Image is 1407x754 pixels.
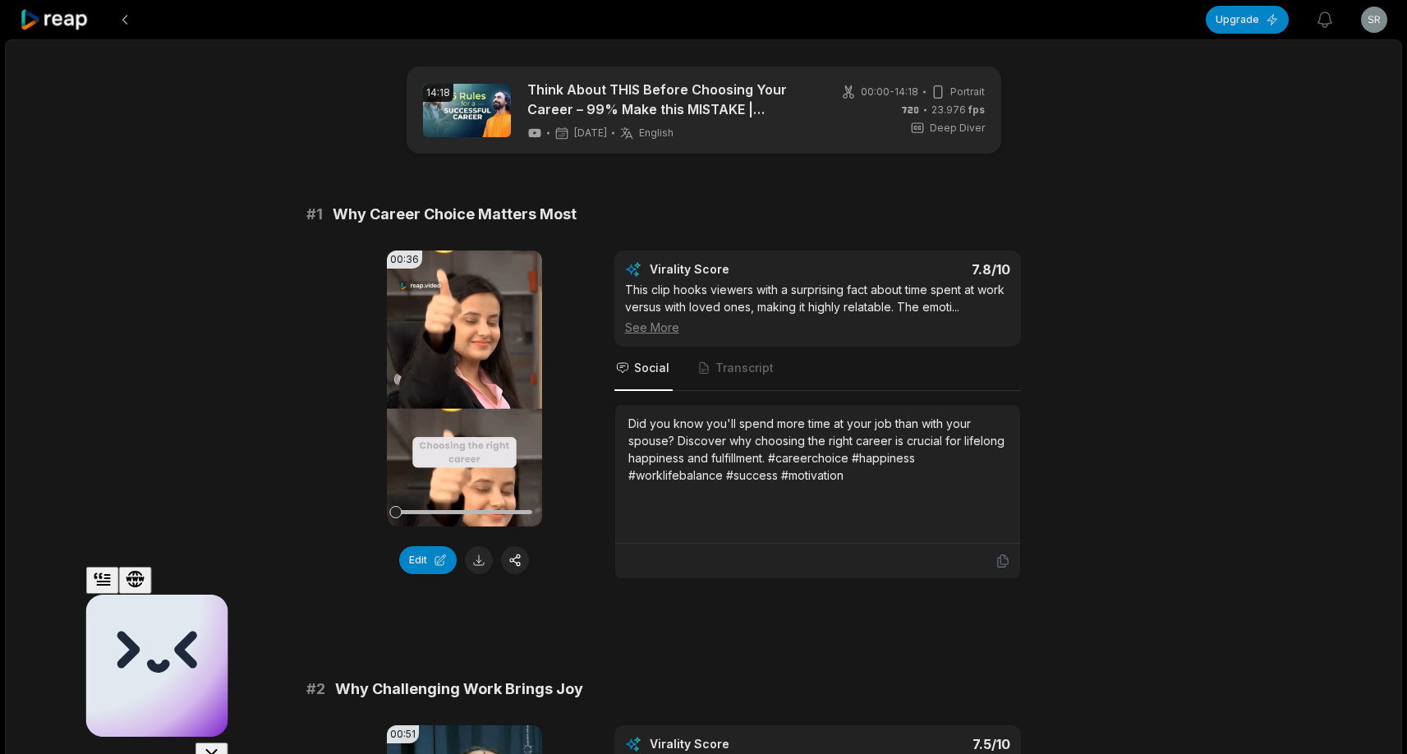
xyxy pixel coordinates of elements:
[834,736,1010,752] div: 7.5 /10
[614,347,1021,391] nav: Tabs
[834,261,1010,278] div: 7.8 /10
[574,126,607,140] span: [DATE]
[387,251,542,526] video: Your browser does not support mp4 format.
[399,546,457,574] button: Edit
[634,360,669,376] span: Social
[650,261,826,278] div: Virality Score
[306,678,325,701] span: # 2
[650,736,826,752] div: Virality Score
[1206,6,1289,34] button: Upgrade
[306,203,323,226] span: # 1
[335,678,583,701] span: Why Challenging Work Brings Joy
[639,126,674,140] span: English
[930,121,985,136] span: Deep Diver
[527,80,811,119] a: Think About THIS Before Choosing Your Career – 99% Make this MISTAKE | [PERSON_NAME]
[628,415,1007,484] div: Did you know you'll spend more time at your job than with your spouse? Discover why choosing the ...
[968,103,985,116] span: fps
[333,203,577,226] span: Why Career Choice Matters Most
[625,319,1010,336] div: See More
[861,85,918,99] span: 00:00 - 14:18
[950,85,985,99] span: Portrait
[625,281,1010,336] div: This clip hooks viewers with a surprising fact about time spent at work versus with loved ones, m...
[715,360,774,376] span: Transcript
[931,103,985,117] span: 23.976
